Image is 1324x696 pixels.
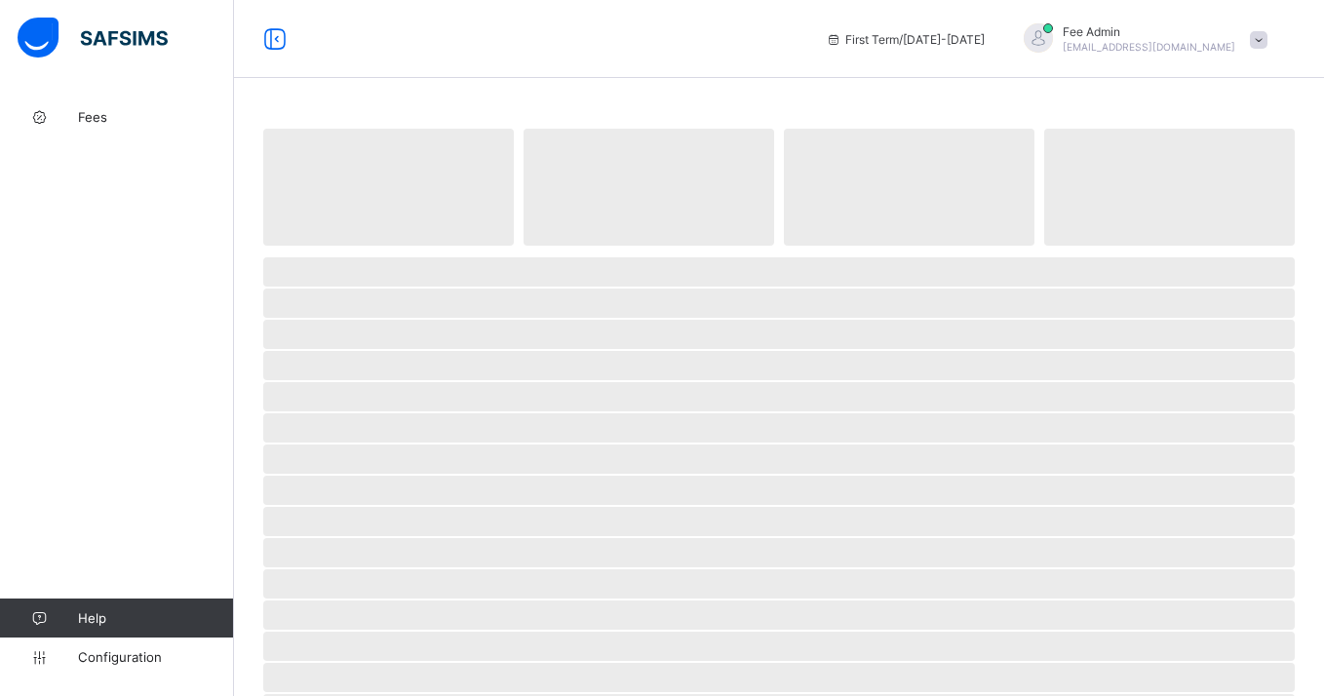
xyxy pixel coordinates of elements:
span: ‌ [263,129,514,246]
span: ‌ [263,320,1295,349]
span: ‌ [263,663,1295,692]
span: ‌ [263,600,1295,630]
span: Fees [78,109,234,125]
span: Fee Admin [1063,24,1235,39]
div: FeeAdmin [1004,23,1277,56]
span: ‌ [524,129,774,246]
span: ‌ [263,632,1295,661]
span: ‌ [263,538,1295,567]
span: ‌ [1044,129,1295,246]
span: Help [78,610,233,626]
span: ‌ [263,476,1295,505]
span: session/term information [826,32,985,47]
span: ‌ [263,445,1295,474]
span: Configuration [78,649,233,665]
span: ‌ [263,351,1295,380]
span: ‌ [263,382,1295,411]
span: ‌ [263,413,1295,443]
span: ‌ [263,257,1295,287]
span: ‌ [263,569,1295,599]
span: [EMAIL_ADDRESS][DOMAIN_NAME] [1063,41,1235,53]
img: safsims [18,18,168,58]
span: ‌ [263,507,1295,536]
span: ‌ [784,129,1034,246]
span: ‌ [263,289,1295,318]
